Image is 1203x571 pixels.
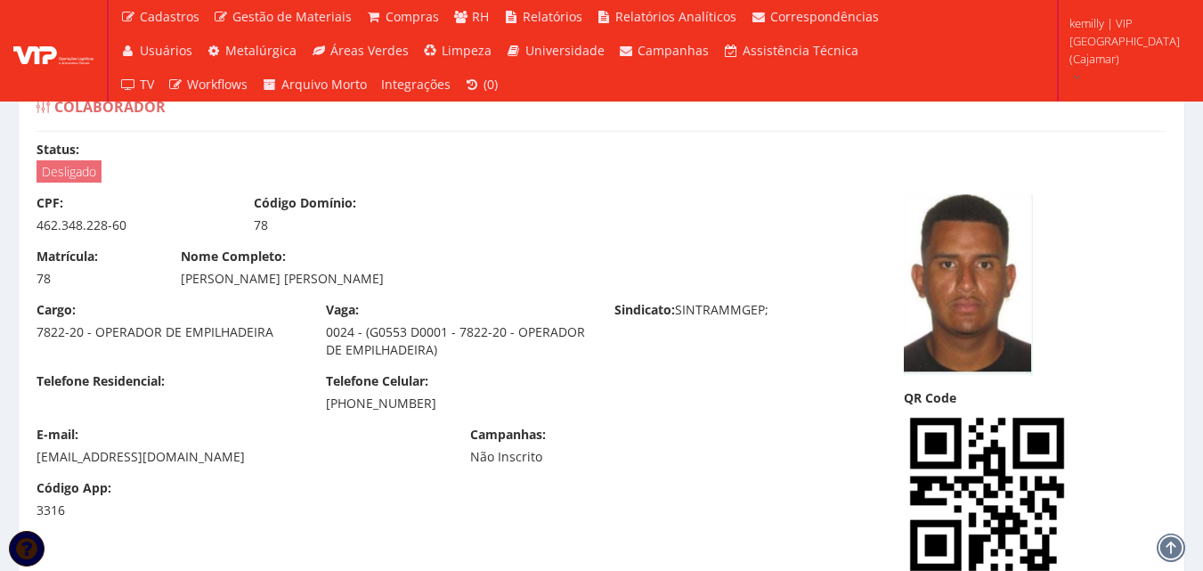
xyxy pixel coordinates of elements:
span: Correspondências [770,8,879,25]
span: RH [472,8,489,25]
span: Cadastros [140,8,199,25]
img: jhonatan-cajmarcapturar-169400380764f8725f6871e.PNG [904,194,1033,376]
span: TV [140,76,154,93]
label: Código Domínio: [254,194,356,212]
label: Matrícula: [37,248,98,265]
a: Áreas Verdes [304,34,416,68]
label: Vaga: [326,301,359,319]
span: Arquivo Morto [281,76,367,93]
label: Telefone Residencial: [37,372,165,390]
div: [PERSON_NAME] [PERSON_NAME] [181,270,733,288]
a: Assistência Técnica [716,34,866,68]
span: Metalúrgica [225,42,297,59]
label: CPF: [37,194,63,212]
div: 0024 - (G0553 D0001 - 7822-20 - OPERADOR DE EMPILHADEIRA) [326,323,589,359]
a: Integrações [374,68,458,102]
div: SINTRAMMGEP; [601,301,890,323]
span: Campanhas [638,42,709,59]
span: Relatórios [523,8,582,25]
div: [EMAIL_ADDRESS][DOMAIN_NAME] [37,448,443,466]
label: Campanhas: [470,426,546,444]
label: Status: [37,141,79,159]
label: Telefone Celular: [326,372,428,390]
a: TV [113,68,161,102]
div: [PHONE_NUMBER] [326,395,589,412]
a: Usuários [113,34,199,68]
img: logo [13,37,93,64]
label: Código App: [37,479,111,497]
label: Nome Completo: [181,248,286,265]
span: Usuários [140,42,192,59]
a: Campanhas [612,34,717,68]
a: Arquivo Morto [255,68,374,102]
a: Limpeza [416,34,500,68]
label: E-mail: [37,426,78,444]
span: Universidade [525,42,605,59]
span: Colaborador [54,97,166,117]
a: Universidade [499,34,612,68]
span: Limpeza [442,42,492,59]
a: (0) [458,68,506,102]
label: Sindicato: [614,301,675,319]
a: Workflows [161,68,256,102]
span: Assistência Técnica [743,42,858,59]
label: QR Code [904,389,956,407]
span: Relatórios Analíticos [615,8,736,25]
span: Gestão de Materiais [232,8,352,25]
span: Áreas Verdes [330,42,409,59]
div: 462.348.228-60 [37,216,227,234]
span: Workflows [187,76,248,93]
div: Não Inscrito [470,448,661,466]
span: (0) [484,76,498,93]
div: 78 [37,270,154,288]
label: Cargo: [37,301,76,319]
span: Compras [386,8,439,25]
span: Integrações [381,76,451,93]
a: Metalúrgica [199,34,305,68]
div: 3316 [37,502,154,519]
span: Desligado [37,160,102,183]
div: 78 [254,216,444,234]
span: kemilly | VIP [GEOGRAPHIC_DATA] (Cajamar) [1069,14,1180,68]
div: 7822-20 - OPERADOR DE EMPILHADEIRA [37,323,299,341]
